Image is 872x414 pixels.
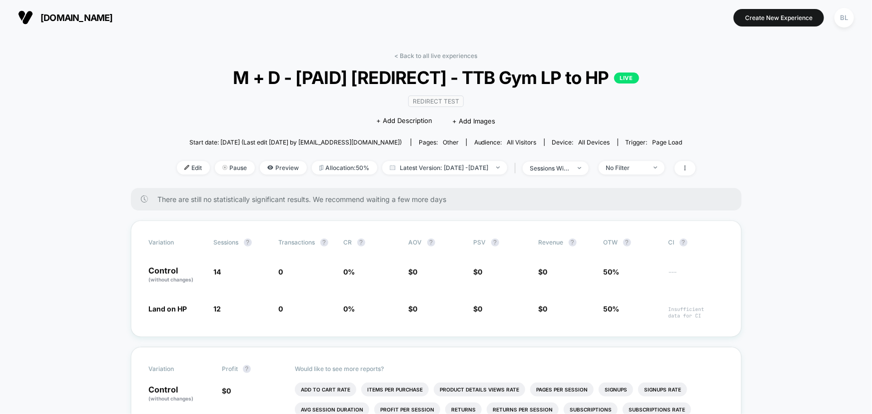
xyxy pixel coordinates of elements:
[474,304,483,313] span: $
[408,95,464,107] span: Redirect Test
[279,304,283,313] span: 0
[226,386,231,395] span: 0
[478,267,483,276] span: 0
[149,304,187,313] span: Land on HP
[669,238,724,246] span: CI
[320,238,328,246] button: ?
[202,67,669,88] span: M + D - [PAID] [REDIRECT] - TTB Gym LP to HP
[604,267,620,276] span: 50%
[15,9,116,25] button: [DOMAIN_NAME]
[623,238,631,246] button: ?
[512,161,523,175] span: |
[295,382,356,396] li: Add To Cart Rate
[361,382,429,396] li: Items Per Purchase
[543,267,548,276] span: 0
[614,72,639,83] p: LIVE
[149,266,204,283] p: Control
[149,238,204,246] span: Variation
[832,7,857,28] button: BL
[177,161,210,174] span: Edit
[604,304,620,313] span: 50%
[653,138,683,146] span: Page Load
[669,269,724,283] span: ---
[243,365,251,373] button: ?
[638,382,687,396] li: Signups Rate
[626,138,683,146] div: Trigger:
[214,304,221,313] span: 12
[222,386,231,395] span: $
[382,161,507,174] span: Latest Version: [DATE] - [DATE]
[215,161,255,174] span: Pause
[507,138,537,146] span: All Visitors
[419,138,459,146] div: Pages:
[443,138,459,146] span: other
[478,304,483,313] span: 0
[474,267,483,276] span: $
[344,304,355,313] span: 0 %
[539,304,548,313] span: $
[434,382,525,396] li: Product Details Views Rate
[344,267,355,276] span: 0 %
[149,365,204,373] span: Variation
[395,52,478,59] a: < Back to all live experiences
[413,267,418,276] span: 0
[654,166,657,168] img: end
[214,267,221,276] span: 14
[544,138,618,146] span: Device:
[680,238,688,246] button: ?
[184,165,189,170] img: edit
[539,267,548,276] span: $
[376,116,432,126] span: + Add Description
[734,9,824,26] button: Create New Experience
[496,166,500,168] img: end
[18,10,33,25] img: Visually logo
[530,164,570,172] div: sessions with impression
[474,238,486,246] span: PSV
[606,164,646,171] div: No Filter
[409,238,422,246] span: AOV
[427,238,435,246] button: ?
[149,395,194,401] span: (without changes)
[189,138,402,146] span: Start date: [DATE] (Last edit [DATE] by [EMAIL_ADDRESS][DOMAIN_NAME])
[604,238,659,246] span: OTW
[40,12,113,23] span: [DOMAIN_NAME]
[312,161,377,174] span: Allocation: 50%
[409,304,418,313] span: $
[260,161,307,174] span: Preview
[149,276,194,282] span: (without changes)
[222,365,238,372] span: Profit
[539,238,564,246] span: Revenue
[413,304,418,313] span: 0
[279,267,283,276] span: 0
[279,238,315,246] span: Transactions
[295,365,724,372] p: Would like to see more reports?
[599,382,633,396] li: Signups
[452,117,495,125] span: + Add Images
[390,165,395,170] img: calendar
[578,167,581,169] img: end
[530,382,594,396] li: Pages Per Session
[579,138,610,146] span: all devices
[149,385,212,402] p: Control
[214,238,239,246] span: Sessions
[543,304,548,313] span: 0
[344,238,352,246] span: CR
[474,138,537,146] div: Audience:
[319,165,323,170] img: rebalance
[222,165,227,170] img: end
[357,238,365,246] button: ?
[409,267,418,276] span: $
[569,238,577,246] button: ?
[244,238,252,246] button: ?
[835,8,854,27] div: BL
[491,238,499,246] button: ?
[158,195,722,203] span: There are still no statistically significant results. We recommend waiting a few more days
[669,306,724,319] span: Insufficient data for CI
